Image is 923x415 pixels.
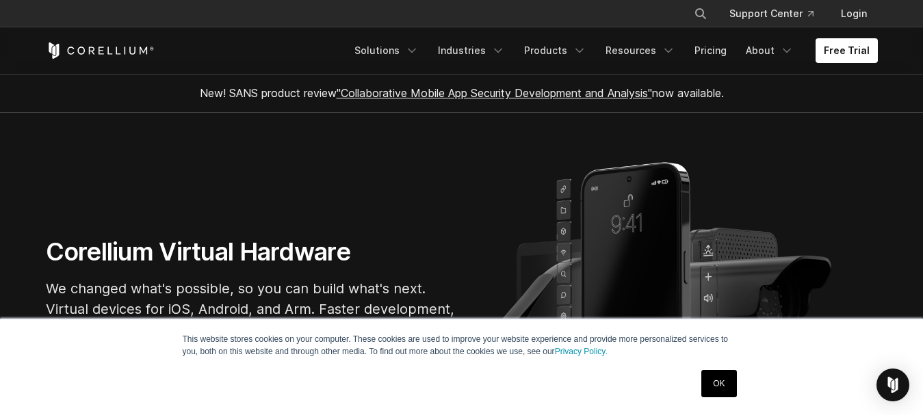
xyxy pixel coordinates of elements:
[876,369,909,401] div: Open Intercom Messenger
[688,1,713,26] button: Search
[200,86,724,100] span: New! SANS product review now available.
[516,38,595,63] a: Products
[597,38,684,63] a: Resources
[677,1,878,26] div: Navigation Menu
[430,38,513,63] a: Industries
[46,278,456,340] p: We changed what's possible, so you can build what's next. Virtual devices for iOS, Android, and A...
[701,370,736,397] a: OK
[718,1,824,26] a: Support Center
[830,1,878,26] a: Login
[183,333,741,358] p: This website stores cookies on your computer. These cookies are used to improve your website expe...
[346,38,427,63] a: Solutions
[46,237,456,267] h1: Corellium Virtual Hardware
[46,42,155,59] a: Corellium Home
[346,38,878,63] div: Navigation Menu
[738,38,802,63] a: About
[816,38,878,63] a: Free Trial
[337,86,652,100] a: "Collaborative Mobile App Security Development and Analysis"
[686,38,735,63] a: Pricing
[555,347,608,356] a: Privacy Policy.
